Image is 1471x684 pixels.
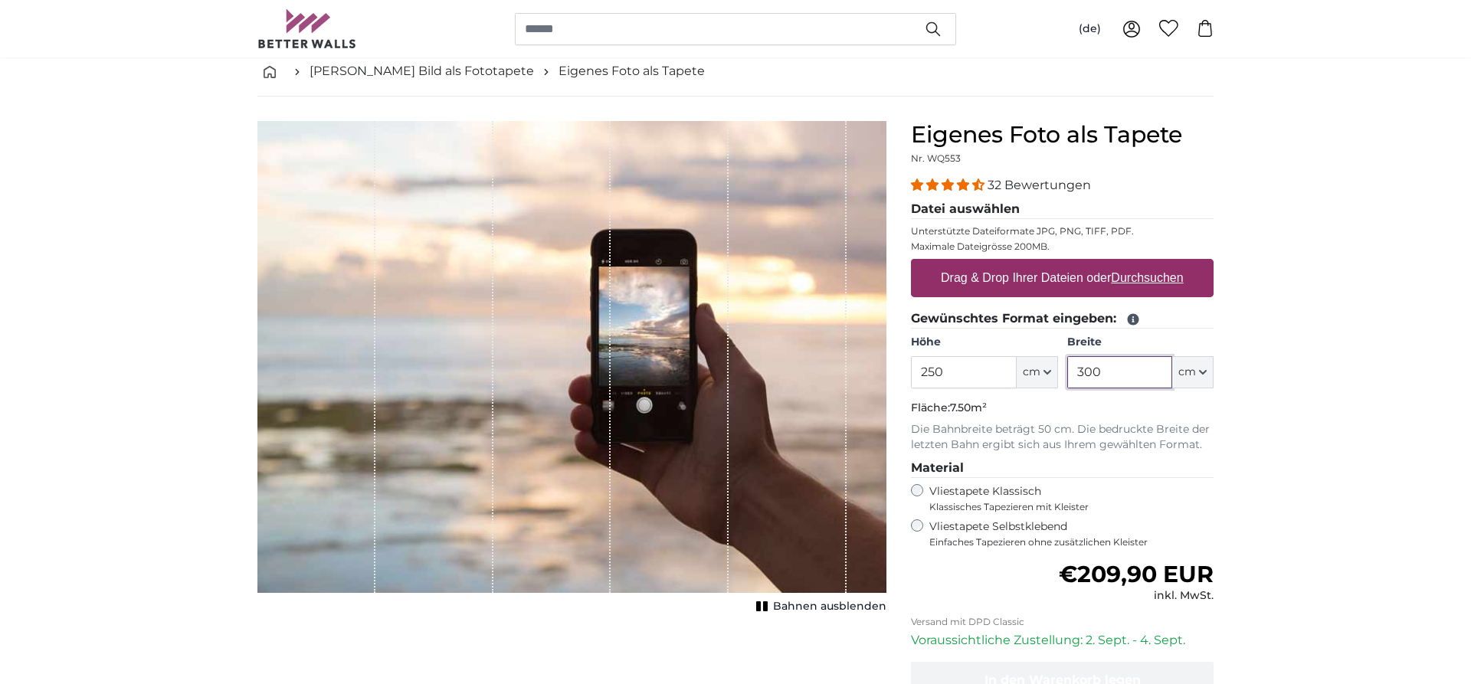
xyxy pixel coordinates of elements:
span: €209,90 EUR [1059,560,1214,588]
nav: breadcrumbs [257,47,1214,97]
span: Bahnen ausblenden [773,599,886,614]
span: cm [1023,365,1040,380]
div: inkl. MwSt. [1059,588,1214,604]
span: 4.31 stars [911,178,988,192]
p: Versand mit DPD Classic [911,616,1214,628]
img: Betterwalls [257,9,357,48]
legend: Gewünschtes Format eingeben: [911,309,1214,329]
span: 32 Bewertungen [988,178,1091,192]
span: Einfaches Tapezieren ohne zusätzlichen Kleister [929,536,1214,548]
span: Klassisches Tapezieren mit Kleister [929,501,1201,513]
button: Bahnen ausblenden [752,596,886,617]
button: (de) [1066,15,1113,43]
label: Vliestapete Klassisch [929,484,1201,513]
a: Eigenes Foto als Tapete [559,62,705,80]
a: [PERSON_NAME] Bild als Fototapete [310,62,534,80]
label: Breite [1067,335,1214,350]
span: cm [1178,365,1196,380]
div: 1 of 1 [257,121,886,617]
u: Durchsuchen [1112,271,1184,284]
p: Maximale Dateigrösse 200MB. [911,241,1214,253]
span: 7.50m² [950,401,987,414]
label: Höhe [911,335,1057,350]
h1: Eigenes Foto als Tapete [911,121,1214,149]
label: Vliestapete Selbstklebend [929,519,1214,548]
legend: Material [911,459,1214,478]
span: Nr. WQ553 [911,152,961,164]
button: cm [1017,356,1058,388]
legend: Datei auswählen [911,200,1214,219]
p: Fläche: [911,401,1214,416]
p: Voraussichtliche Zustellung: 2. Sept. - 4. Sept. [911,631,1214,650]
p: Die Bahnbreite beträgt 50 cm. Die bedruckte Breite der letzten Bahn ergibt sich aus Ihrem gewählt... [911,422,1214,453]
p: Unterstützte Dateiformate JPG, PNG, TIFF, PDF. [911,225,1214,237]
button: cm [1172,356,1214,388]
label: Drag & Drop Ihrer Dateien oder [935,263,1190,293]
